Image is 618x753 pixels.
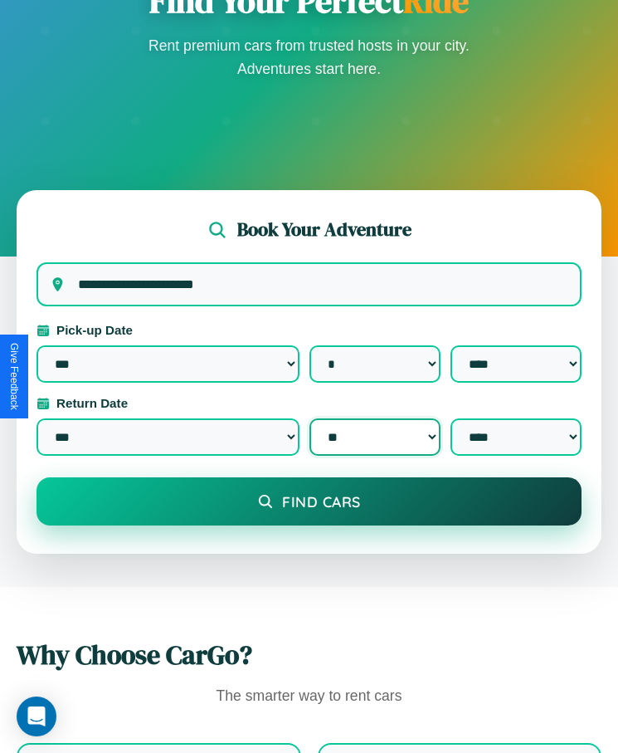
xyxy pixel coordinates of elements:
label: Pick-up Date [36,323,582,337]
button: Find Cars [36,477,582,526]
h2: Why Choose CarGo? [17,637,601,673]
div: Give Feedback [8,343,20,410]
p: The smarter way to rent cars [17,683,601,710]
label: Return Date [36,396,582,410]
h2: Book Your Adventure [237,217,411,242]
p: Rent premium cars from trusted hosts in your city. Adventures start here. [144,34,475,81]
div: Open Intercom Messenger [17,697,56,736]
